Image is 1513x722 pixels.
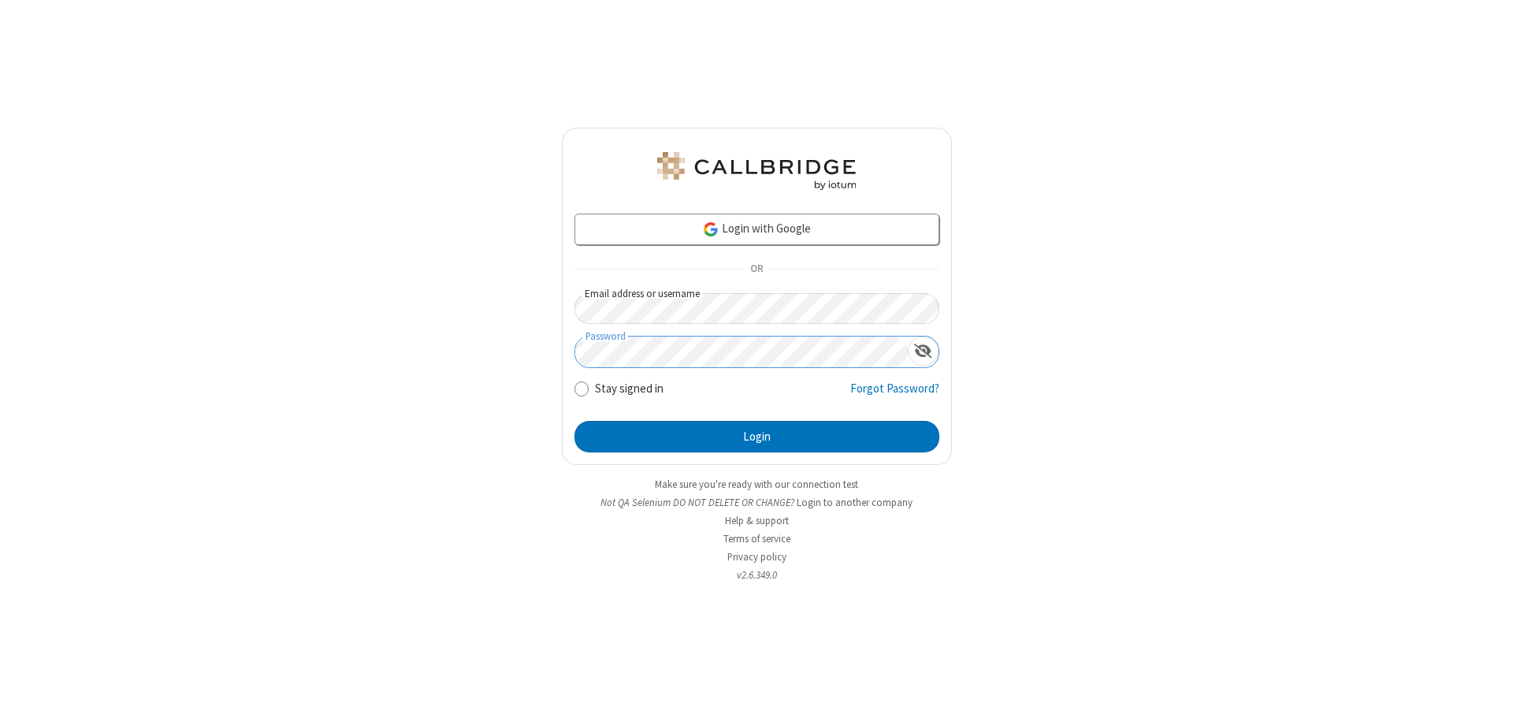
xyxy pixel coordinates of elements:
a: Make sure you're ready with our connection test [655,478,858,491]
a: Help & support [725,514,789,527]
li: v2.6.349.0 [562,568,952,582]
span: OR [744,259,769,281]
button: Login to another company [797,495,913,510]
a: Forgot Password? [850,380,939,410]
button: Login [574,421,939,452]
div: Show password [908,337,939,366]
a: Login with Google [574,214,939,245]
input: Email address or username [574,293,939,324]
a: Terms of service [723,532,790,545]
input: Password [575,337,908,367]
iframe: Chat [1474,681,1501,711]
img: QA Selenium DO NOT DELETE OR CHANGE [654,152,859,190]
li: Not QA Selenium DO NOT DELETE OR CHANGE? [562,495,952,510]
img: google-icon.png [702,221,719,238]
a: Privacy policy [727,550,786,564]
label: Stay signed in [595,380,664,398]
